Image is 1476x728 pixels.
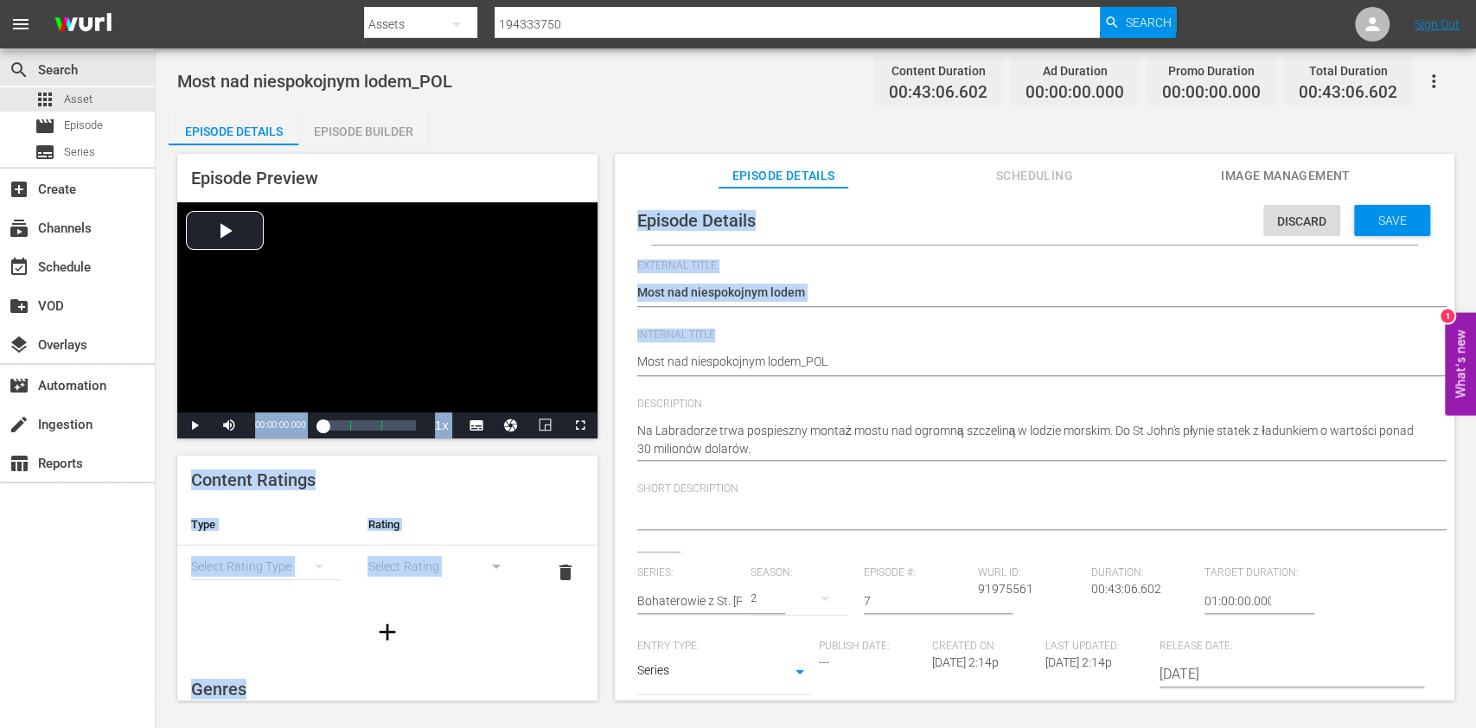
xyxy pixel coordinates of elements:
textarea: Most nad niespokojnym lodem [637,284,1423,304]
span: Channels [9,218,29,239]
div: Progress Bar [323,420,415,431]
button: Mute [212,412,246,438]
span: Publish Date: [819,640,923,654]
span: --- [819,655,829,669]
span: Asset [64,91,93,108]
span: Episode Details [637,210,756,231]
span: Reports [9,453,29,474]
div: Episode Details [169,111,298,152]
span: VOD [9,296,29,316]
button: Picture-in-Picture [528,412,563,438]
span: Description [637,398,1423,412]
button: Jump To Time [494,412,528,438]
div: 2 [751,574,847,623]
span: Last Updated: [1045,640,1150,654]
span: 00:43:06.602 [1091,582,1161,596]
span: Entry Type: [637,640,810,654]
span: 00:43:06.602 [1299,83,1397,103]
span: menu [10,14,31,35]
span: Series: [637,566,742,580]
span: Episode Preview [191,168,318,188]
span: Created On: [932,640,1037,654]
img: ans4CAIJ8jUAAAAAAAAAAAAAAAAAAAAAAAAgQb4GAAAAAAAAAAAAAAAAAAAAAAAAJMjXAAAAAAAAAAAAAAAAAAAAAAAAgAT5G... [42,4,125,45]
div: Content Duration [889,59,987,83]
th: Rating [354,504,530,546]
span: Search [9,60,29,80]
span: Schedule [9,257,29,278]
button: Play [177,412,212,438]
button: Episode Details [169,111,298,145]
span: Scheduling [969,165,1099,187]
div: Video Player [177,202,597,438]
button: Fullscreen [563,412,597,438]
span: Series [64,144,95,161]
span: Short Description [637,482,1423,496]
span: Overlays [9,335,29,355]
div: Series [637,661,810,686]
span: 00:00:00.000 [1026,83,1124,103]
span: 00:00:00.000 [255,420,305,430]
span: 00:43:06.602 [889,83,987,103]
a: Sign Out [1415,17,1460,31]
span: Create [9,179,29,200]
th: Type [177,504,354,546]
span: Series [35,142,55,163]
span: Episode Details [719,165,848,187]
button: Search [1100,7,1176,38]
button: Subtitles [459,412,494,438]
span: [DATE] 2:14p [1045,655,1112,669]
span: Image Management [1221,165,1351,187]
span: Save [1364,214,1421,227]
button: delete [545,552,586,593]
span: Content Ratings [191,469,316,490]
span: Internal Title [637,329,1423,342]
div: Episode Builder [298,111,428,152]
span: 91975561 [978,582,1033,596]
span: 00:00:00.000 [1162,83,1261,103]
button: Open Feedback Widget [1445,313,1476,416]
button: Save [1354,205,1430,236]
span: Release Date: [1160,640,1381,654]
div: Ad Duration [1026,59,1124,83]
div: Promo Duration [1162,59,1261,83]
span: Discard [1263,214,1340,228]
span: Asset [35,89,55,110]
span: External Title [637,259,1423,273]
div: 1 [1441,310,1454,323]
span: Target Duration: [1204,566,1309,580]
textarea: Most nad niespokojnym lodem_POL [637,353,1423,374]
span: Episode [35,116,55,137]
button: Playback Rate [425,412,459,438]
span: Season: [751,566,855,580]
span: delete [555,562,576,583]
span: Duration: [1091,566,1196,580]
span: Automation [9,375,29,396]
div: Total Duration [1299,59,1397,83]
span: Search [1125,7,1171,38]
button: Discard [1263,205,1340,236]
span: Wurl ID: [978,566,1083,580]
span: Episode #: [864,566,968,580]
span: Genres [191,679,246,699]
span: Ingestion [9,414,29,435]
span: Most nad niespokojnym lodem_POL [177,71,452,92]
button: Episode Builder [298,111,428,145]
textarea: Na Labradorze trwa pospieszny montaż mostu nad ogromną szczeliną w lodzie morskim. Do St John's p... [637,422,1423,458]
span: [DATE] 2:14p [932,655,999,669]
span: Episode [64,117,103,134]
table: simple table [177,504,597,599]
